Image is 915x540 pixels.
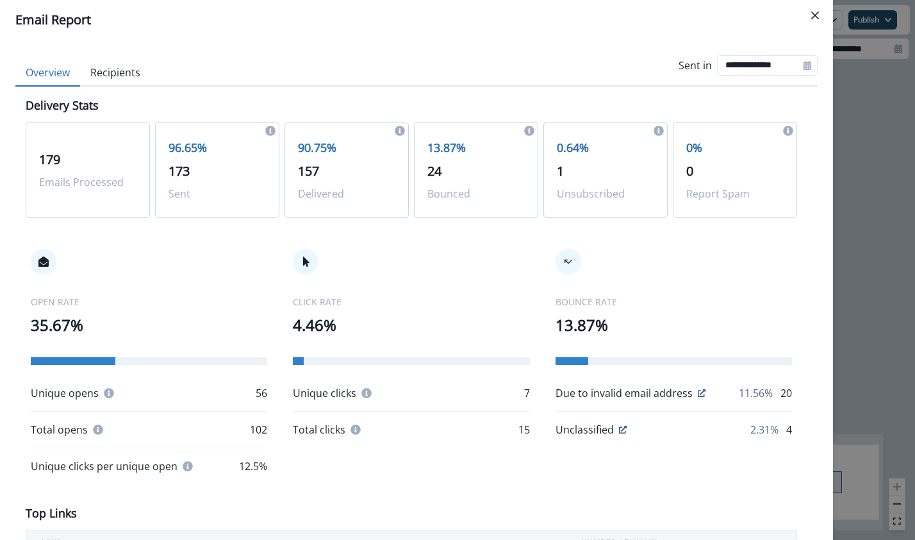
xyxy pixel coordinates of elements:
[556,422,614,437] p: Unclassified
[298,139,395,156] p: 90.75%
[427,139,525,156] p: 13.87%
[524,385,530,401] p: 7
[556,385,693,401] p: Due to invalid email address
[80,60,151,87] button: Recipients
[557,186,654,201] p: Unsubscribed
[556,314,792,337] p: 13.87%
[169,186,266,201] p: Sent
[31,295,267,308] p: OPEN RATE
[686,139,784,156] p: 0%
[239,459,267,474] p: 12.5%
[518,422,530,437] p: 15
[686,186,784,201] p: Report Spam
[31,459,177,474] p: Unique clicks per unique open
[169,139,266,156] p: 96.65%
[750,422,779,437] p: 2.31%
[169,162,190,180] span: 173
[686,162,693,180] span: 0
[739,385,773,401] p: 11.56%
[557,139,654,156] p: 0.64%
[256,385,267,401] p: 56
[31,422,88,437] p: Total opens
[298,162,319,180] span: 157
[15,10,818,30] div: Email Report
[679,58,712,73] p: Sent in
[26,97,99,114] p: Delivery Stats
[39,174,136,190] p: Emails Processed
[26,505,77,522] p: Top Links
[293,385,356,401] p: Unique clicks
[557,162,564,180] span: 1
[293,422,345,437] p: Total clicks
[427,186,525,201] p: Bounced
[427,162,441,180] span: 24
[298,186,395,201] p: Delivered
[805,5,825,26] button: Close
[293,295,529,308] p: CLICK RATE
[556,295,792,308] p: BOUNCE RATE
[250,422,267,437] p: 102
[31,385,99,401] p: Unique opens
[786,422,792,437] p: 4
[39,151,60,168] span: 179
[293,314,529,337] p: 4.46%
[780,385,792,401] p: 20
[15,60,80,87] button: Overview
[31,314,267,337] p: 35.67%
